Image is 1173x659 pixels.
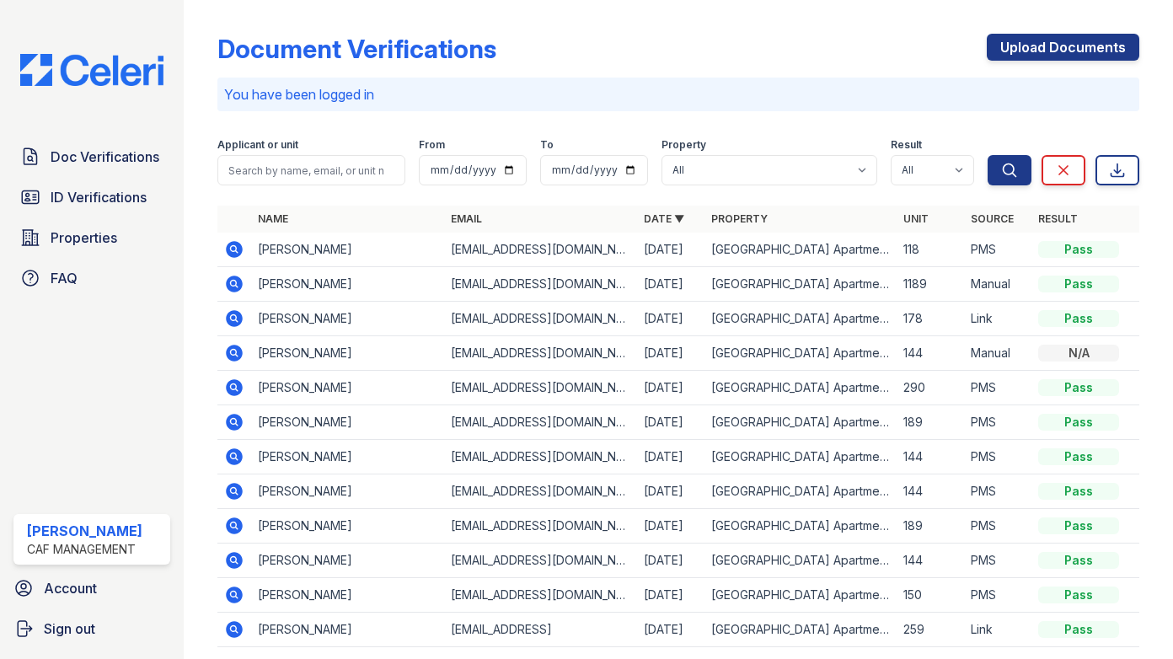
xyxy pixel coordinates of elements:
[1038,276,1119,292] div: Pass
[644,212,684,225] a: Date ▼
[251,336,444,371] td: [PERSON_NAME]
[637,440,704,474] td: [DATE]
[1038,379,1119,396] div: Pass
[704,371,897,405] td: [GEOGRAPHIC_DATA] Apartments
[251,474,444,509] td: [PERSON_NAME]
[897,440,964,474] td: 144
[451,212,482,225] a: Email
[964,267,1031,302] td: Manual
[13,221,170,254] a: Properties
[444,474,637,509] td: [EMAIL_ADDRESS][DOMAIN_NAME]
[251,267,444,302] td: [PERSON_NAME]
[891,138,922,152] label: Result
[897,509,964,544] td: 189
[51,268,78,288] span: FAQ
[217,155,405,185] input: Search by name, email, or unit number
[897,233,964,267] td: 118
[964,371,1031,405] td: PMS
[251,509,444,544] td: [PERSON_NAME]
[897,371,964,405] td: 290
[7,54,177,86] img: CE_Logo_Blue-a8612792a0a2168367f1c8372b55b34899dd931a85d93a1a3d3e32e68fde9ad4.png
[251,578,444,613] td: [PERSON_NAME]
[637,267,704,302] td: [DATE]
[987,34,1139,61] a: Upload Documents
[13,140,170,174] a: Doc Verifications
[217,138,298,152] label: Applicant or unit
[251,440,444,474] td: [PERSON_NAME]
[51,228,117,248] span: Properties
[964,544,1031,578] td: PMS
[224,84,1133,104] p: You have been logged in
[704,233,897,267] td: [GEOGRAPHIC_DATA] Apartments
[251,613,444,647] td: [PERSON_NAME]
[7,571,177,605] a: Account
[897,336,964,371] td: 144
[251,302,444,336] td: [PERSON_NAME]
[637,578,704,613] td: [DATE]
[964,302,1031,336] td: Link
[51,147,159,167] span: Doc Verifications
[964,578,1031,613] td: PMS
[444,405,637,440] td: [EMAIL_ADDRESS][DOMAIN_NAME]
[897,578,964,613] td: 150
[903,212,929,225] a: Unit
[964,474,1031,509] td: PMS
[897,544,964,578] td: 144
[217,34,496,64] div: Document Verifications
[964,233,1031,267] td: PMS
[897,302,964,336] td: 178
[637,509,704,544] td: [DATE]
[711,212,768,225] a: Property
[1038,414,1119,431] div: Pass
[704,336,897,371] td: [GEOGRAPHIC_DATA] Apartments
[964,405,1031,440] td: PMS
[444,371,637,405] td: [EMAIL_ADDRESS][DOMAIN_NAME]
[897,405,964,440] td: 189
[44,578,97,598] span: Account
[27,521,142,541] div: [PERSON_NAME]
[637,613,704,647] td: [DATE]
[1038,587,1119,603] div: Pass
[444,544,637,578] td: [EMAIL_ADDRESS][DOMAIN_NAME]
[964,613,1031,647] td: Link
[258,212,288,225] a: Name
[637,371,704,405] td: [DATE]
[251,371,444,405] td: [PERSON_NAME]
[704,578,897,613] td: [GEOGRAPHIC_DATA] Apartments
[1038,241,1119,258] div: Pass
[637,233,704,267] td: [DATE]
[51,187,147,207] span: ID Verifications
[637,474,704,509] td: [DATE]
[1038,310,1119,327] div: Pass
[540,138,554,152] label: To
[971,212,1014,225] a: Source
[637,336,704,371] td: [DATE]
[1038,552,1119,569] div: Pass
[44,619,95,639] span: Sign out
[704,509,897,544] td: [GEOGRAPHIC_DATA] Apartments
[251,405,444,440] td: [PERSON_NAME]
[444,233,637,267] td: [EMAIL_ADDRESS][DOMAIN_NAME]
[1038,483,1119,500] div: Pass
[897,613,964,647] td: 259
[1038,517,1119,534] div: Pass
[637,302,704,336] td: [DATE]
[704,302,897,336] td: [GEOGRAPHIC_DATA] Apartments
[897,267,964,302] td: 1189
[704,440,897,474] td: [GEOGRAPHIC_DATA] Apartments
[419,138,445,152] label: From
[897,474,964,509] td: 144
[444,509,637,544] td: [EMAIL_ADDRESS][DOMAIN_NAME]
[444,440,637,474] td: [EMAIL_ADDRESS][DOMAIN_NAME]
[27,541,142,558] div: CAF Management
[13,180,170,214] a: ID Verifications
[444,302,637,336] td: [EMAIL_ADDRESS][DOMAIN_NAME]
[964,440,1031,474] td: PMS
[7,612,177,646] a: Sign out
[704,405,897,440] td: [GEOGRAPHIC_DATA] Apartments
[704,544,897,578] td: [GEOGRAPHIC_DATA] Apartments
[704,474,897,509] td: [GEOGRAPHIC_DATA] Apartments
[251,544,444,578] td: [PERSON_NAME]
[444,267,637,302] td: [EMAIL_ADDRESS][DOMAIN_NAME]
